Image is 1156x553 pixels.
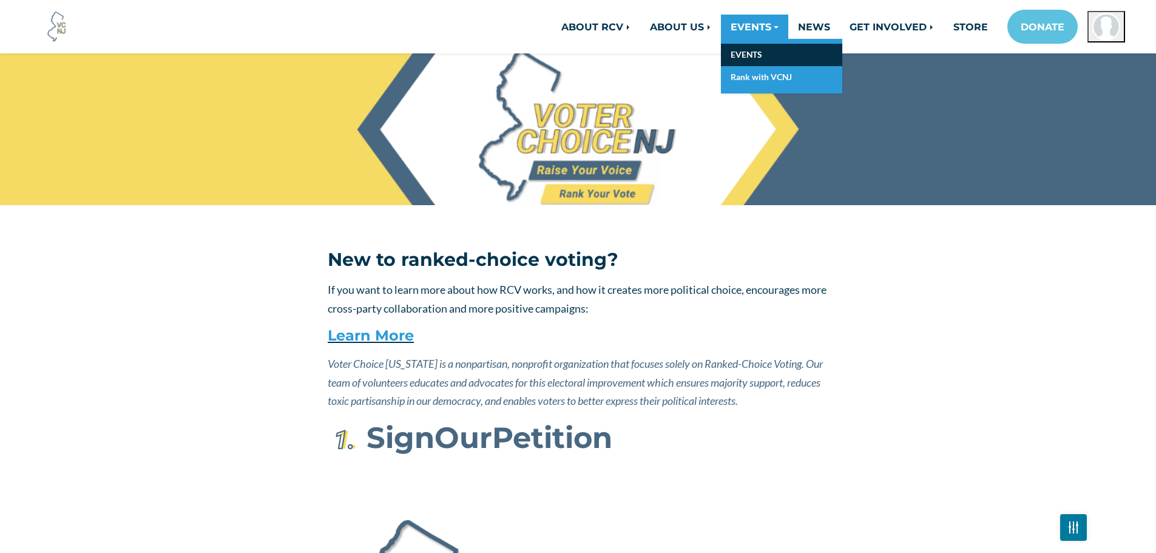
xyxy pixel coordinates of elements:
img: Voter Choice NJ [41,10,73,43]
div: EVENTS [721,39,842,93]
button: Open profile menu for Philip Welsh [1087,11,1125,42]
strong: Sign Petition [367,419,612,455]
span: Our [434,419,492,455]
a: Learn More [328,327,414,344]
a: DONATE [1007,10,1078,44]
h3: New to ranked-choice voting? [328,249,828,271]
img: Philip Welsh [1092,13,1120,41]
a: NEWS [788,15,840,39]
a: EVENTS [721,15,788,39]
a: ABOUT RCV [552,15,640,39]
a: EVENTS [721,44,842,66]
img: Fader [1069,524,1078,530]
p: If you want to learn more about how RCV works, and how it creates more political choice, encourag... [328,280,828,317]
a: ABOUT US [640,15,721,39]
img: First [328,425,358,455]
nav: Main navigation [328,10,1125,44]
a: GET INVOLVED [840,15,944,39]
a: Rank with VCNJ [721,66,842,89]
em: Voter Choice [US_STATE] is a nonpartisan, nonprofit organization that focuses solely on Ranked-Ch... [328,357,823,407]
a: STORE [944,15,998,39]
